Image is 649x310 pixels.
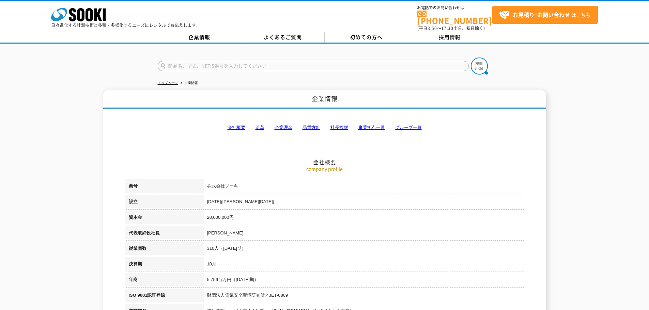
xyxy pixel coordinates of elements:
span: 8:50 [428,25,437,31]
td: [DATE]([PERSON_NAME][DATE]) [204,195,524,211]
strong: お見積り･お問い合わせ [513,11,570,19]
td: 10月 [204,257,524,273]
a: 初めての方へ [325,32,408,43]
th: 商号 [125,179,204,195]
a: 社長挨拶 [330,125,348,130]
span: (平日 ～ 土日、祝日除く) [417,25,485,31]
a: [PHONE_NUMBER] [417,11,492,25]
td: 310人（[DATE]期） [204,242,524,257]
td: 財団法人電気安全環境研究所／JET-0869 [204,289,524,304]
p: company profile [125,165,524,173]
a: 会社概要 [228,125,245,130]
a: 事業拠点一覧 [358,125,385,130]
span: 17:30 [441,25,453,31]
a: 沿革 [256,125,264,130]
p: 日々進化する計測技術と多種・多様化するニーズにレンタルでお応えします。 [51,23,200,27]
th: 資本金 [125,211,204,226]
td: 20,000,000円 [204,211,524,226]
td: [PERSON_NAME] [204,226,524,242]
th: 決算期 [125,257,204,273]
span: お電話でのお問い合わせは [417,6,492,10]
a: 採用情報 [408,32,492,43]
th: 設立 [125,195,204,211]
th: 年商 [125,273,204,289]
h2: 会社概要 [125,91,524,166]
a: 企業情報 [158,32,241,43]
a: よくあるご質問 [241,32,325,43]
li: 企業情報 [179,80,198,87]
a: お見積り･お問い合わせはこちら [492,6,598,24]
a: グループ一覧 [395,125,422,130]
th: 従業員数 [125,242,204,257]
img: btn_search.png [471,58,488,75]
a: トップページ [158,81,178,85]
span: 初めての方へ [350,33,383,41]
th: ISO 9001認証登録 [125,289,204,304]
span: はこちら [499,10,590,20]
a: 企業理念 [275,125,292,130]
td: 株式会社ソーキ [204,179,524,195]
input: 商品名、型式、NETIS番号を入力してください [158,61,469,71]
td: 5,756百万円（[DATE]期） [204,273,524,289]
h1: 企業情報 [103,90,546,109]
a: 品質方針 [303,125,320,130]
th: 代表取締役社長 [125,226,204,242]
